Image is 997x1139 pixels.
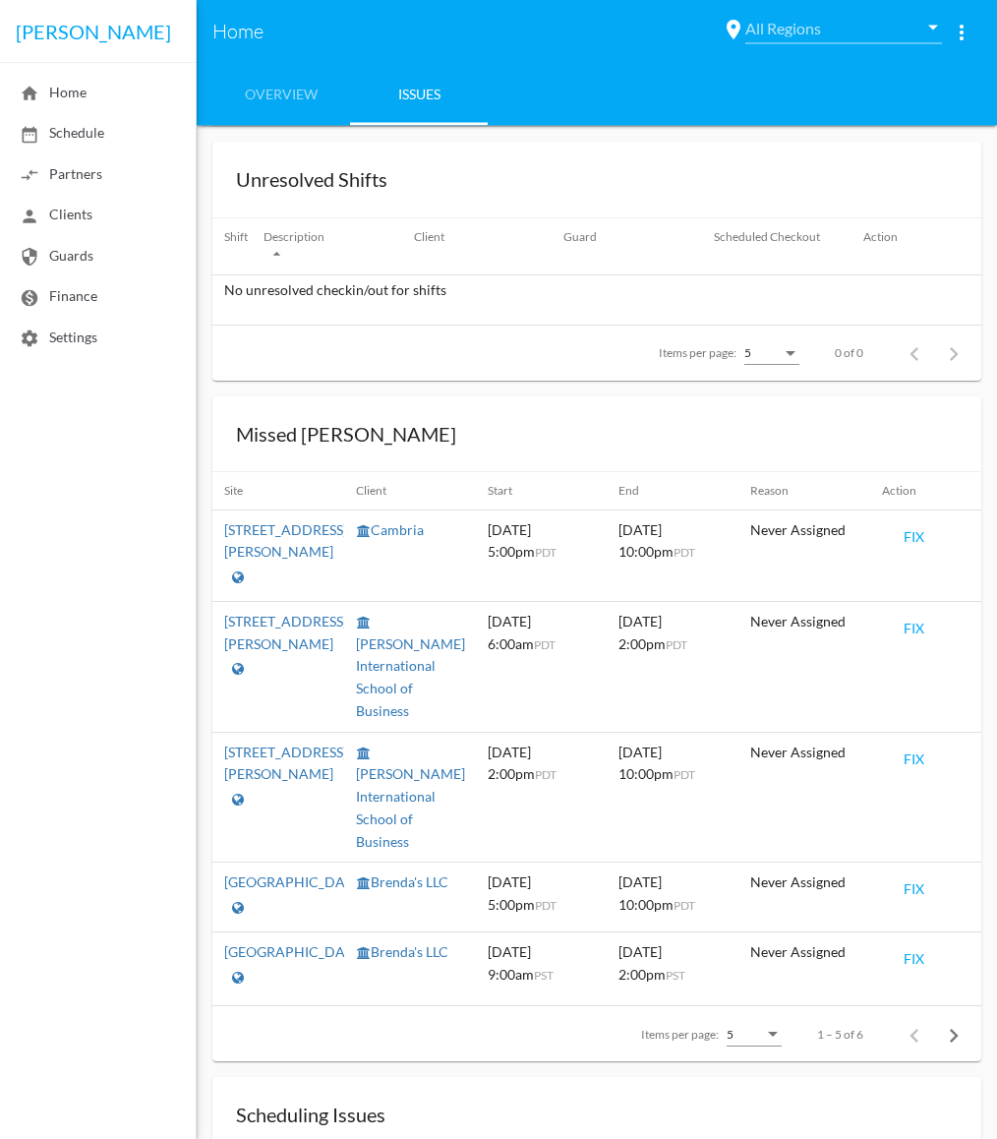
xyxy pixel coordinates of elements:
small: PDT [535,898,557,913]
span: Description [264,229,324,244]
a: [GEOGRAPHIC_DATA] [224,873,365,890]
div: Never Assigned [750,742,858,764]
a: Cambria [356,521,424,538]
a: Brenda's LLC [356,873,448,890]
span: [DATE] 10:00pm [618,521,695,561]
a: Brenda's LLC [356,943,448,960]
small: PDT [674,545,695,560]
span: FIX [904,880,924,897]
div: Never Assigned [750,519,858,542]
span: Action [882,483,916,498]
small: PDT [674,767,695,782]
a: FIX [882,742,945,777]
small: PDT [535,545,557,560]
span: Guard [563,229,597,244]
span: 5 [727,1027,733,1042]
a: FIX [882,611,945,646]
a: FIX [882,941,945,977]
span: [DATE] 10:00pm [618,744,695,783]
button: Previous page [895,333,934,373]
span: [DATE] 10:00pm [618,873,695,913]
a: [PERSON_NAME] International School of Business [356,744,465,850]
span: Clients [20,206,92,222]
div: Never Assigned [750,941,858,964]
small: PDT [674,898,695,913]
a: FIX [882,519,945,555]
mat-select: All Regions [745,19,942,36]
a: [STREET_ADDRESS][PERSON_NAME] [224,744,347,783]
span: [DATE] 2:00pm [488,744,557,783]
div: Never Assigned [750,611,858,633]
span: [DATE] 2:00pm [618,613,687,652]
mat-icon: monetization_on [20,288,39,308]
span: Client [414,229,444,244]
a: [PERSON_NAME] International School of Business [356,613,465,719]
span: [DATE] 5:00pm [488,521,557,561]
mat-icon: place [722,17,745,40]
span: FIX [904,620,924,636]
mat-icon: person [20,207,39,226]
mat-icon: home [20,84,39,103]
span: Schedule [20,124,104,141]
span: Shift [224,229,248,244]
mat-card-title: Missed [PERSON_NAME] [212,396,981,473]
div: 1 – 5 of 6 [817,1026,863,1043]
span: Finance [20,287,97,304]
span: Reason [750,483,789,498]
small: PDT [666,637,687,652]
span: Action [863,229,898,244]
span: FIX [904,750,924,767]
button: Next page [934,333,973,373]
a: FIX [882,871,945,907]
span: [DATE] 9:00am [488,943,554,983]
div: No unresolved checkin/out for shifts [212,275,981,325]
span: Start [488,483,512,498]
mat-icon: settings [20,329,39,348]
span: FIX [904,950,924,967]
small: PST [666,968,685,983]
a: [STREET_ADDRESS][PERSON_NAME] [224,521,347,561]
small: PDT [535,767,557,782]
button: Previous page [895,1014,934,1053]
span: Client [356,483,386,498]
div: Never Assigned [750,871,858,894]
button: Next page [934,1014,973,1053]
small: PDT [534,637,556,652]
span: Site [224,483,243,498]
span: Partners [20,165,102,182]
span: [DATE] 6:00am [488,613,556,652]
mat-icon: more_vert [950,21,973,44]
span: Home [212,16,722,47]
a: Issues [350,62,488,125]
span: Home [20,84,87,100]
span: [DATE] 5:00pm [488,873,557,913]
mat-icon: compare_arrows [20,165,39,185]
span: [DATE] 2:00pm [618,943,685,983]
a: [STREET_ADDRESS][PERSON_NAME] [224,613,347,652]
mat-select: Items per page: [727,1028,782,1042]
mat-icon: security [20,247,39,267]
mat-card-title: Unresolved Shifts [212,142,981,218]
span: All Regions [745,19,924,36]
span: End [618,483,639,498]
span: FIX [904,528,924,545]
div: Items per page: [641,1026,719,1043]
span: Settings [20,329,97,345]
span: Scheduled Checkout [714,229,820,244]
div: 0 of 0 [835,344,863,361]
div: Items per page: [659,344,736,361]
a: [GEOGRAPHIC_DATA] [224,943,365,960]
mat-icon: date_range [20,125,39,145]
span: Guards [20,247,93,264]
a: Overview [212,62,350,125]
small: PST [534,968,554,983]
mat-select: Items per page: [744,346,799,360]
span: 5 [744,345,751,360]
